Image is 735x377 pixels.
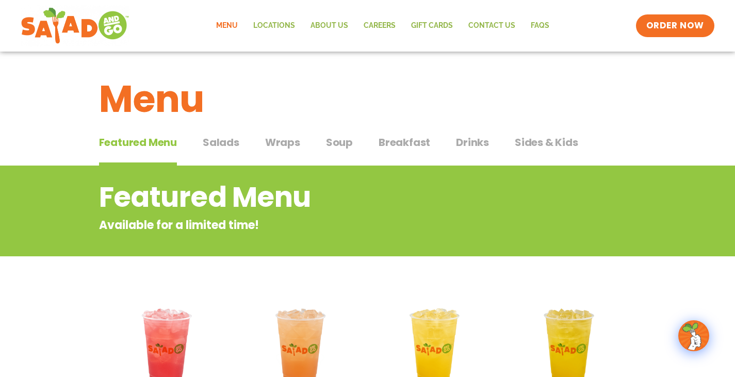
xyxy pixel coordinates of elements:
a: ORDER NOW [636,14,714,37]
div: Tabbed content [99,131,636,166]
a: GIFT CARDS [403,14,461,38]
h2: Featured Menu [99,176,553,218]
span: Wraps [265,135,300,150]
a: Careers [356,14,403,38]
h1: Menu [99,71,636,127]
img: new-SAG-logo-768×292 [21,5,129,46]
a: FAQs [523,14,557,38]
a: About Us [303,14,356,38]
img: wpChatIcon [679,321,708,350]
a: Contact Us [461,14,523,38]
span: Breakfast [379,135,430,150]
span: Sides & Kids [515,135,578,150]
span: Salads [203,135,239,150]
nav: Menu [208,14,557,38]
p: Available for a limited time! [99,217,553,234]
span: Soup [326,135,353,150]
a: Menu [208,14,246,38]
span: Featured Menu [99,135,177,150]
span: Drinks [456,135,489,150]
span: ORDER NOW [646,20,704,32]
a: Locations [246,14,303,38]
